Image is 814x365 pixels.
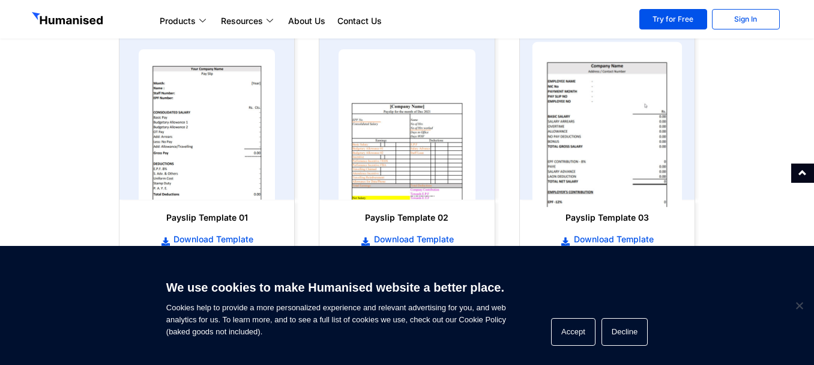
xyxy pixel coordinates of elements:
[154,14,215,28] a: Products
[712,9,780,29] a: Sign In
[282,14,331,28] a: About Us
[131,233,282,246] a: Download Template
[215,14,282,28] a: Resources
[170,233,253,245] span: Download Template
[166,273,506,338] span: Cookies help to provide a more personalized experience and relevant advertising for you, and web ...
[532,42,682,207] img: payslip template
[532,212,683,224] h6: Payslip Template 03
[551,318,595,346] button: Accept
[532,233,683,246] a: Download Template
[339,49,475,200] img: payslip template
[371,233,454,245] span: Download Template
[571,233,654,245] span: Download Template
[166,279,506,296] h6: We use cookies to make Humanised website a better place.
[639,9,707,29] a: Try for Free
[139,49,275,200] img: payslip template
[601,318,648,346] button: Decline
[131,212,282,224] h6: Payslip Template 01
[331,212,482,224] h6: Payslip Template 02
[331,14,388,28] a: Contact Us
[32,12,105,28] img: GetHumanised Logo
[331,233,482,246] a: Download Template
[793,299,805,311] span: Decline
